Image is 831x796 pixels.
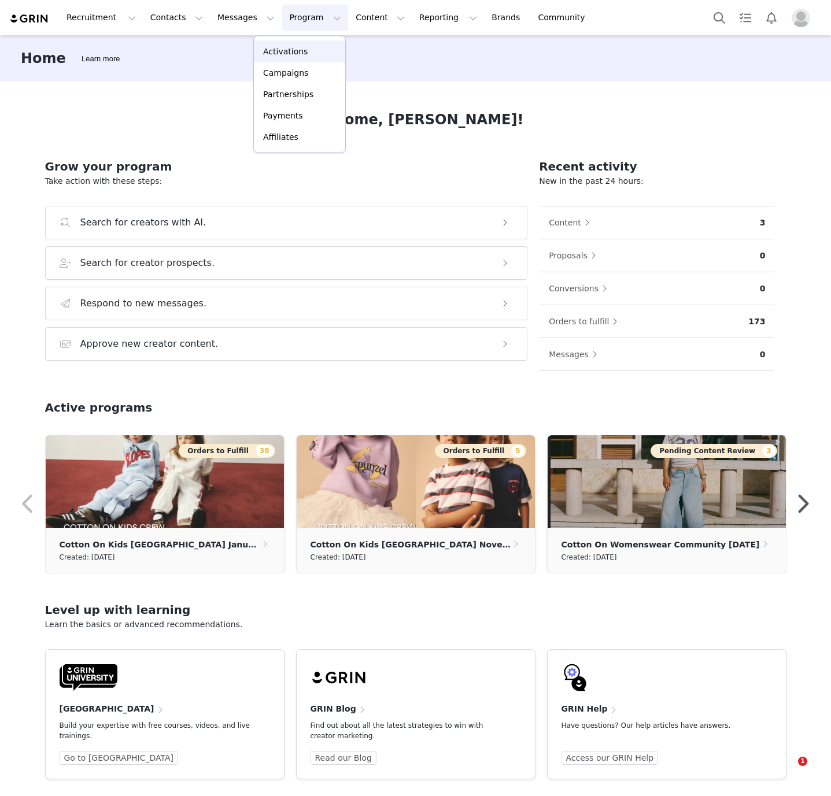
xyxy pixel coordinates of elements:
button: Messages [548,345,603,364]
a: Community [531,5,597,31]
p: 3 [760,217,766,229]
p: Have questions? Our help articles have answers. [562,720,754,731]
h3: Respond to new messages. [80,297,207,310]
div: Tooltip anchor [79,53,122,65]
h2: Recent activity [539,158,774,175]
button: Messages [210,5,282,31]
img: cb02ea9a-592a-4b51-8593-3f3f7bce27a9.png [46,435,284,528]
button: Content [548,213,596,232]
a: Read our Blog [311,751,376,765]
p: Learn the basics or advanced recommendations. [45,619,786,631]
button: Proposals [548,246,602,265]
small: Created: [DATE] [60,551,115,564]
button: Notifications [759,5,784,31]
p: Cotton On Kids [GEOGRAPHIC_DATA] November/[DATE] [311,538,512,551]
p: 0 [760,349,766,361]
small: Created: [DATE] [562,551,617,564]
small: Created: [DATE] [311,551,366,564]
button: Approve new creator content. [45,327,528,361]
span: 1 [798,757,807,766]
button: Contacts [143,5,210,31]
h2: Grow your program [45,158,528,175]
img: grin-logo-black.svg [311,664,368,691]
p: Find out about all the latest strategies to win with creator marketing. [311,720,503,741]
img: grin logo [9,13,50,24]
h4: GRIN Blog [311,703,356,715]
p: Payments [263,110,303,122]
h1: Welcome, [PERSON_NAME]! [308,109,524,130]
button: Program [282,5,348,31]
button: Orders to Fulfill5 [435,444,526,458]
p: Take action with these steps: [45,175,528,187]
h2: Level up with learning [45,601,786,619]
p: Cotton On Kids [GEOGRAPHIC_DATA] January/[DATE] [60,538,260,551]
p: Cotton On Womenswear Community [DATE] [562,538,760,551]
img: placeholder-profile.jpg [792,9,810,27]
button: Reporting [412,5,484,31]
p: Build your expertise with free courses, videos, and live trainings. [60,720,252,741]
p: 173 [748,316,765,328]
img: a1e59903-d324-49d3-8618-ae5dc92d74b9.jpg [548,435,786,528]
p: 0 [760,250,766,262]
p: Campaigns [263,67,308,79]
h4: GRIN Help [562,703,608,715]
h3: Search for creator prospects. [80,256,215,270]
p: Affiliates [263,131,298,143]
h2: Active programs [45,399,153,416]
p: Partnerships [263,88,313,101]
button: Search [707,5,732,31]
button: Search for creator prospects. [45,246,528,280]
button: Content [349,5,412,31]
button: Orders to fulfill [548,312,623,331]
button: Recruitment [60,5,143,31]
button: Pending Content Review3 [651,444,777,458]
button: Conversions [548,279,613,298]
img: 9034b949-f08d-4c2a-a3a4-1d733039801d.png [297,435,535,528]
button: Profile [785,9,822,27]
h3: Approve new creator content. [80,337,219,351]
h3: Search for creators with AI. [80,216,206,229]
h4: [GEOGRAPHIC_DATA] [60,703,154,715]
button: Respond to new messages. [45,287,528,320]
p: Activations [263,46,308,58]
a: Tasks [733,5,758,31]
h3: Home [21,48,66,69]
a: Go to [GEOGRAPHIC_DATA] [60,751,179,765]
a: Brands [485,5,530,31]
a: Access our GRIN Help [562,751,659,765]
p: 0 [760,283,766,295]
button: Search for creators with AI. [45,206,528,239]
img: GRIN-help-icon.svg [562,664,589,691]
p: New in the past 24 hours: [539,175,774,187]
iframe: Intercom live chat [774,757,802,784]
button: Orders to Fulfill38 [179,444,275,458]
img: GRIN-University-Logo-Black.svg [60,664,117,691]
